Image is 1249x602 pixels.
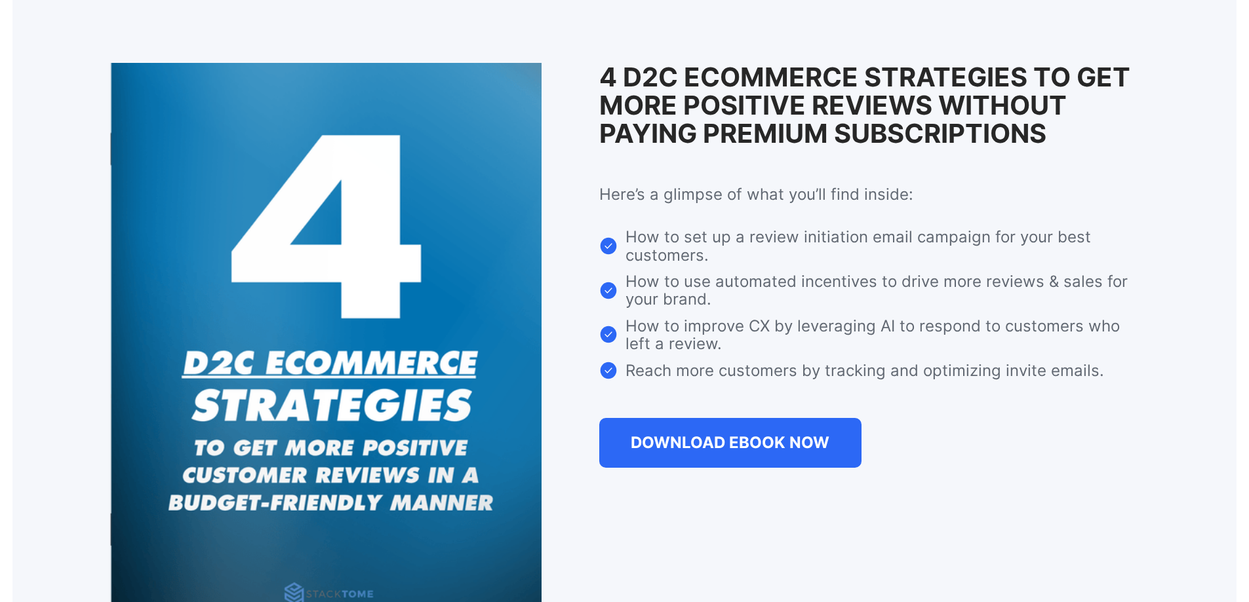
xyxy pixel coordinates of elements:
[599,185,913,203] p: Here’s a glimpse of what you’ll find inside:
[631,433,829,452] strong: DOWNLOAD EBOOK NOW
[599,418,862,468] a: DOWNLOAD EBOOK NOW
[599,61,1130,149] strong: 4 D2C eCommerce Strategies To Get More Positive Reviews Without Paying Premium Subscriptions
[625,317,1143,352] p: How to improve CX by leveraging AI to respond to customers who left a review.
[625,362,1104,379] p: Reach more customers by tracking and optimizing invite emails.
[625,228,1143,263] p: How to set up a review initiation email campaign for your best customers.
[625,273,1143,308] p: How to use automated incentives to drive more reviews & sales for your brand.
